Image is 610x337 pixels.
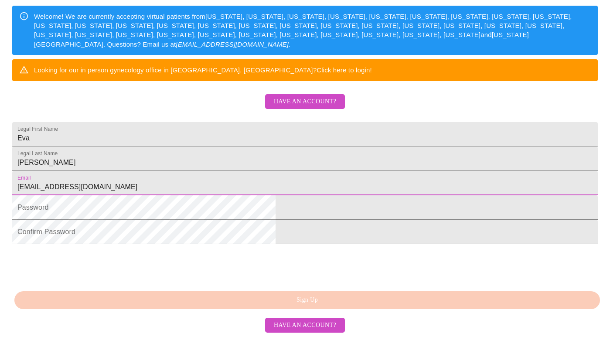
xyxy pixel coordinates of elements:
[34,8,591,53] div: Welcome! We are currently accepting virtual patients from [US_STATE], [US_STATE], [US_STATE], [US...
[274,96,336,107] span: Have an account?
[317,66,372,74] a: Click here to login!
[265,318,345,333] button: Have an account?
[263,104,347,111] a: Have an account?
[265,94,345,109] button: Have an account?
[34,62,372,78] div: Looking for our in person gynecology office in [GEOGRAPHIC_DATA], [GEOGRAPHIC_DATA]?
[176,41,289,48] em: [EMAIL_ADDRESS][DOMAIN_NAME]
[12,248,145,283] iframe: reCAPTCHA
[263,321,347,328] a: Have an account?
[274,320,336,331] span: Have an account?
